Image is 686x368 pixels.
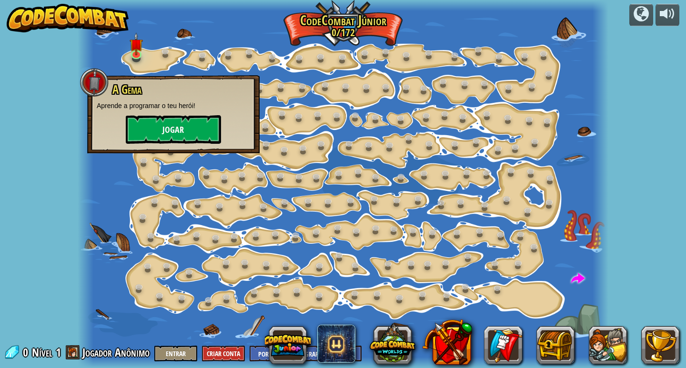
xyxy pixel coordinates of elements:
span: 1 [56,345,61,360]
span: Jogador Anônimo [82,345,150,360]
button: Entrar [154,346,197,361]
span: Nível [32,345,52,360]
button: Campanhas [629,4,653,26]
p: Aprende a programar o teu herói! [97,101,250,110]
button: Jogar [126,115,221,144]
img: CodeCombat - Learn how to code by playing a game [7,4,129,32]
span: 0 [23,345,31,360]
img: level-banner-unstarted.png [130,33,143,56]
span: A Gema [112,81,141,98]
button: Criar Conta [202,346,245,361]
button: Ajuste o volume [656,4,679,26]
